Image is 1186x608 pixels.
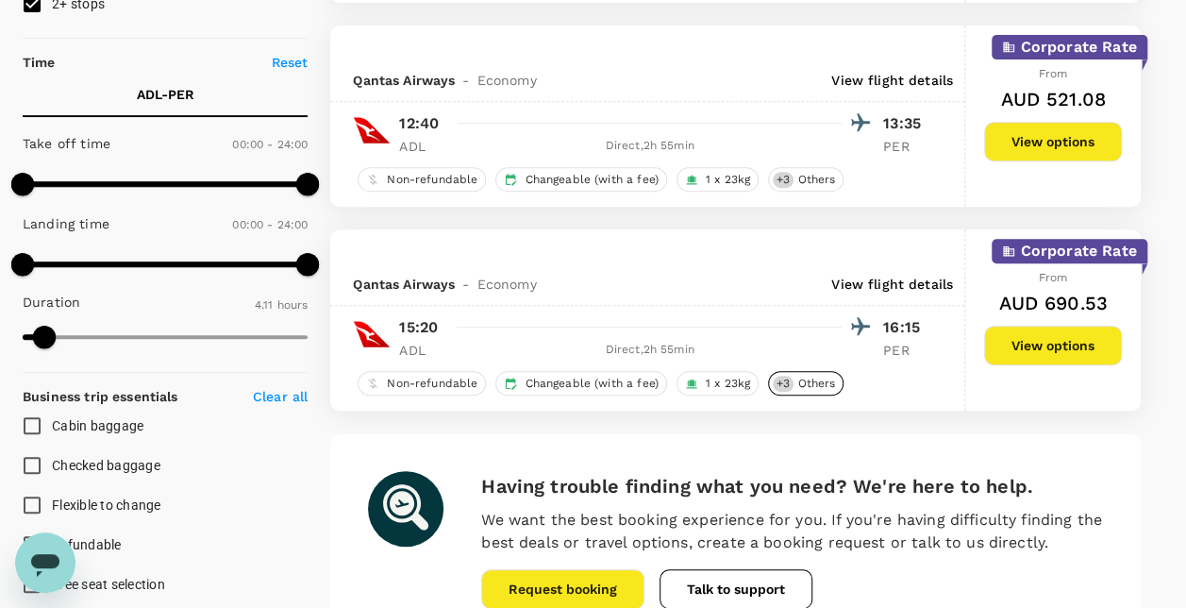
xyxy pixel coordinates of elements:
[481,509,1103,554] p: We want the best booking experience for you. If you're having difficulty finding the best deals o...
[399,341,446,360] p: ADL
[52,498,161,513] span: Flexible to change
[831,275,953,294] p: View flight details
[773,172,793,188] span: + 3
[477,275,537,294] span: Economy
[883,316,930,339] p: 16:15
[358,371,486,396] div: Non-refundable
[232,138,308,151] span: 00:00 - 24:00
[455,275,476,294] span: -
[399,137,446,156] p: ADL
[883,137,930,156] p: PER
[790,172,843,188] span: Others
[481,471,1103,501] h6: Having trouble finding what you need? We're here to help.
[137,85,194,104] p: ADL - PER
[253,387,308,406] p: Clear all
[399,112,439,135] p: 12:40
[883,341,930,360] p: PER
[677,371,759,396] div: 1 x 23kg
[353,71,455,90] span: Qantas Airways
[998,288,1108,318] h6: AUD 690.53
[495,167,666,192] div: Changeable (with a fee)
[984,326,1122,365] button: View options
[768,167,844,192] div: +3Others
[1020,36,1136,59] p: Corporate Rate
[517,172,665,188] span: Changeable (with a fee)
[353,315,391,353] img: QF
[477,71,537,90] span: Economy
[52,458,160,473] span: Checked baggage
[698,376,758,392] span: 1 x 23kg
[353,275,455,294] span: Qantas Airways
[23,134,110,153] p: Take off time
[458,341,842,360] div: Direct , 2h 55min
[1039,67,1068,80] span: From
[379,172,485,188] span: Non-refundable
[883,112,930,135] p: 13:35
[52,577,165,592] span: Free seat selection
[455,71,476,90] span: -
[379,376,485,392] span: Non-refundable
[1000,84,1106,114] h6: AUD 521.08
[15,532,75,593] iframe: Button to launch messaging window
[23,53,56,72] p: Time
[773,376,793,392] span: + 3
[458,137,842,156] div: Direct , 2h 55min
[677,167,759,192] div: 1 x 23kg
[1020,240,1136,262] p: Corporate Rate
[399,316,438,339] p: 15:20
[23,389,178,404] strong: Business trip essentials
[52,418,143,433] span: Cabin baggage
[790,376,843,392] span: Others
[353,111,391,149] img: QF
[23,293,80,312] p: Duration
[255,298,309,312] span: 4.11 hours
[698,172,758,188] span: 1 x 23kg
[517,376,665,392] span: Changeable (with a fee)
[495,371,666,396] div: Changeable (with a fee)
[272,53,309,72] p: Reset
[1039,271,1068,284] span: From
[23,214,109,233] p: Landing time
[984,122,1122,161] button: View options
[232,218,308,231] span: 00:00 - 24:00
[831,71,953,90] p: View flight details
[358,167,486,192] div: Non-refundable
[768,371,844,396] div: +3Others
[52,537,122,552] span: Refundable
